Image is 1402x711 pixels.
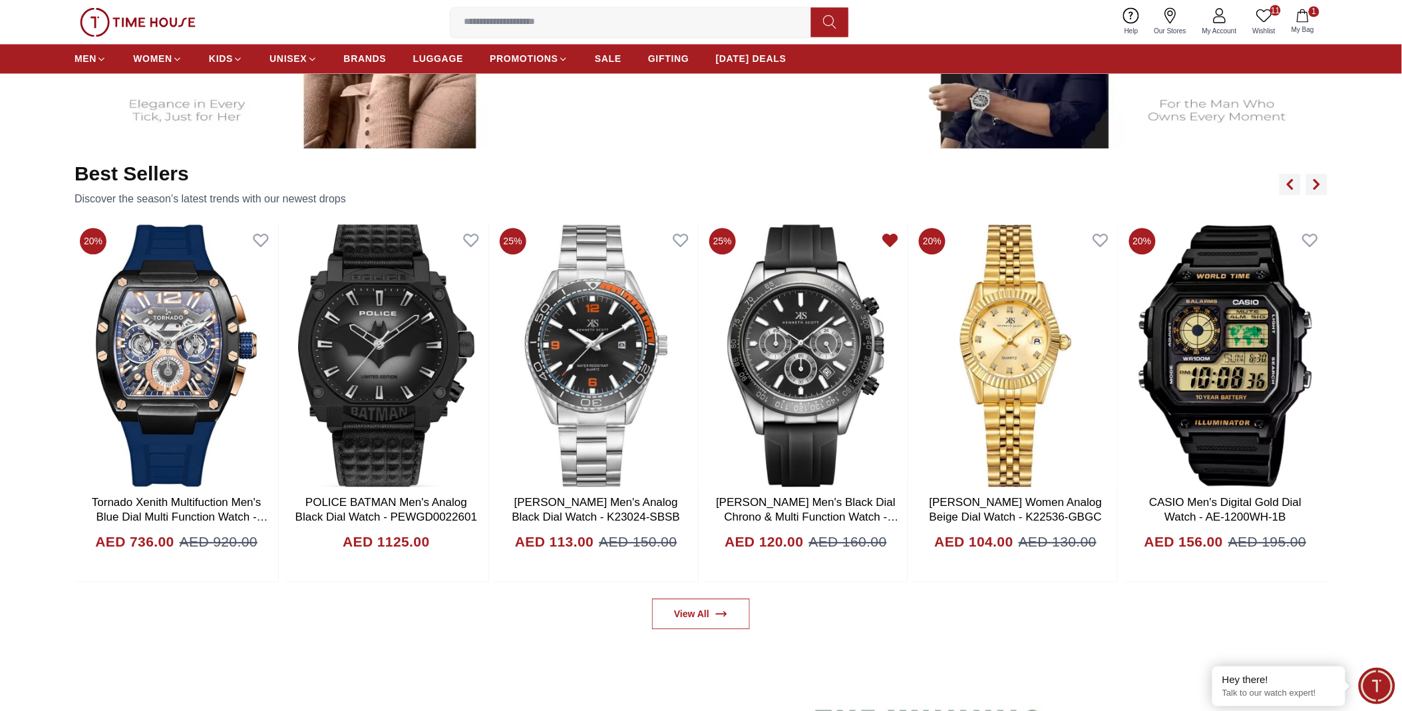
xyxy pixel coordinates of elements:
[930,497,1103,524] a: [PERSON_NAME] Women Analog Beige Dial Watch - K22536-GBGC
[1119,27,1144,37] span: Help
[344,53,387,66] span: BRANDS
[95,532,174,553] h4: AED 736.00
[1149,27,1192,37] span: Our Stores
[595,47,621,71] a: SALE
[1144,532,1223,553] h4: AED 156.00
[1228,532,1306,553] span: AED 195.00
[1222,673,1335,686] div: Hey there!
[709,228,736,255] span: 25%
[919,228,946,255] span: 20%
[343,532,429,553] h4: AED 1125.00
[92,497,268,539] a: Tornado Xenith Multifuction Men's Blue Dial Multi Function Watch - T23105-BSNNK
[1270,5,1281,16] span: 11
[269,53,307,66] span: UNISEX
[1359,668,1395,704] div: Chat Widget
[648,47,689,71] a: GIFTING
[716,53,787,66] span: [DATE] DEALS
[413,53,464,66] span: LUGGAGE
[716,497,898,539] a: [PERSON_NAME] Men's Black Dial Chrono & Multi Function Watch - K23149-SSBB
[133,53,172,66] span: WOMEN
[1309,7,1319,17] span: 1
[716,47,787,71] a: [DATE] DEALS
[1146,5,1194,39] a: Our Stores
[490,53,558,66] span: PROMOTIONS
[1248,27,1281,37] span: Wishlist
[490,47,568,71] a: PROMOTIONS
[133,47,182,71] a: WOMEN
[1149,497,1302,524] a: CASIO Men's Digital Gold Dial Watch - AE-1200WH-1B
[75,47,106,71] a: MEN
[80,228,106,255] span: 20%
[935,532,1013,553] h4: AED 104.00
[512,497,681,524] a: [PERSON_NAME] Men's Analog Black Dial Watch - K23024-SBSB
[1117,5,1146,39] a: Help
[515,532,594,553] h4: AED 113.00
[648,53,689,66] span: GIFTING
[494,223,698,489] img: Kenneth Scott Men's Analog Black Dial Watch - K23024-SBSB
[209,53,233,66] span: KIDS
[704,223,908,489] img: Kenneth Scott Men's Black Dial Chrono & Multi Function Watch - K23149-SSBB
[75,191,346,207] p: Discover the season’s latest trends with our newest drops
[80,8,196,37] img: ...
[413,47,464,71] a: LUGGAGE
[809,532,887,553] span: AED 160.00
[652,599,750,630] a: View All
[295,497,477,524] a: POLICE BATMAN Men's Analog Black Dial Watch - PEWGD0022601
[725,532,803,553] h4: AED 120.00
[75,53,96,66] span: MEN
[284,223,488,489] img: POLICE BATMAN Men's Analog Black Dial Watch - PEWGD0022601
[1286,25,1319,35] span: My Bag
[75,223,278,489] img: Tornado Xenith Multifuction Men's Blue Dial Multi Function Watch - T23105-BSNNK
[595,53,621,66] span: SALE
[1284,7,1322,38] button: 1My Bag
[75,162,346,186] h2: Best Sellers
[1245,5,1284,39] a: 11Wishlist
[1019,532,1097,553] span: AED 130.00
[1124,223,1327,489] img: CASIO Men's Digital Gold Dial Watch - AE-1200WH-1B
[500,228,526,255] span: 25%
[1129,228,1156,255] span: 20%
[209,47,243,71] a: KIDS
[344,47,387,71] a: BRANDS
[914,223,1117,489] img: Kenneth Scott Women Analog Beige Dial Watch - K22536-GBGC
[1222,688,1335,699] p: Talk to our watch expert!
[599,532,677,553] span: AED 150.00
[269,47,317,71] a: UNISEX
[180,532,258,553] span: AED 920.00
[1197,27,1242,37] span: My Account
